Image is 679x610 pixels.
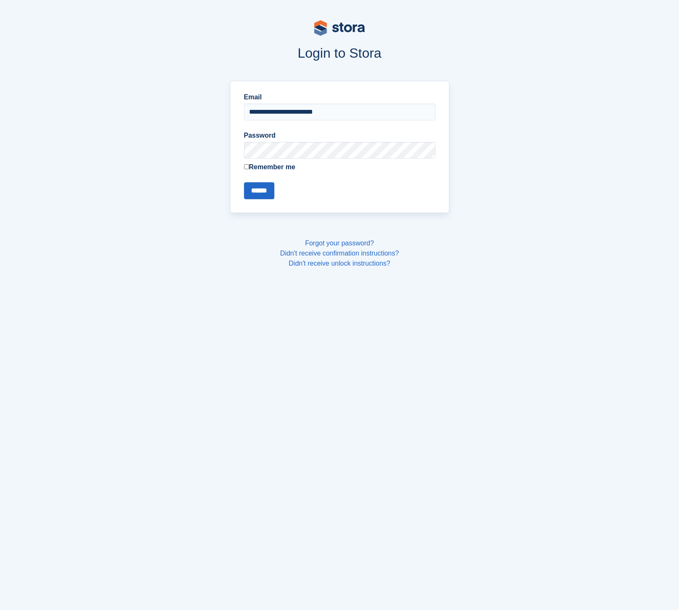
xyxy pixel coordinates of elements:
label: Remember me [244,162,435,172]
a: Forgot your password? [305,240,374,247]
label: Password [244,131,435,141]
img: stora-logo-53a41332b3708ae10de48c4981b4e9114cc0af31d8433b30ea865607fb682f29.svg [314,20,365,36]
a: Didn't receive unlock instructions? [289,260,390,267]
h1: Login to Stora [69,45,610,61]
label: Email [244,92,435,102]
a: Didn't receive confirmation instructions? [280,250,399,257]
input: Remember me [244,164,249,169]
